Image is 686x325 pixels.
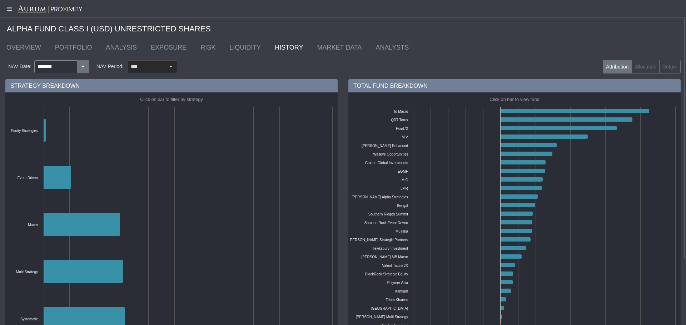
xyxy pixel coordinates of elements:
[373,247,408,250] text: Tewksbury Investment
[387,281,408,285] text: Polymer Asia
[96,60,124,73] div: NAV Period:
[398,169,408,173] text: EGMF
[20,317,38,321] text: Systematic
[269,40,312,55] a: HISTORY
[365,272,408,276] text: BlackRock Strategic Equity
[11,129,38,133] text: Equity Strategies
[5,60,34,73] div: NAV Date:
[361,255,408,259] text: [PERSON_NAME] MB Macro
[224,40,269,55] a: LIQUIDITY
[394,110,408,113] text: Io Macro
[402,178,408,182] text: M C
[396,127,408,131] text: Point72
[371,306,408,310] text: [GEOGRAPHIC_DATA]
[312,40,371,55] a: MARKET DATA
[489,97,539,102] text: Click on bar to view fund
[603,60,632,73] label: Attribution
[195,40,224,55] a: RISK
[365,161,408,165] text: Caxton Global Investments
[349,238,408,242] text: [PERSON_NAME] Strategic Partners
[391,118,408,122] text: QRT Torus
[50,40,101,55] a: PORTFOLIO
[5,79,338,92] div: STRATEGY BREAKDOWN
[364,221,408,225] text: Samson Rock Event Driven
[165,61,177,73] div: Select
[18,5,82,14] img: Aurum-Proximity%20white.svg
[1,40,50,55] a: OVERVIEW
[140,97,203,102] text: Click on bar to filter by strategy
[395,289,408,293] text: Xantium
[382,264,408,268] text: Valent Tatum 2X
[371,40,418,55] a: ANALYSTS
[100,40,145,55] a: ANALYSIS
[16,270,38,274] text: Multi Strategy
[401,187,408,191] text: LMR
[356,315,408,319] text: [PERSON_NAME] Multi Strategy
[352,195,408,199] text: [PERSON_NAME] Alpha Strategies
[18,176,38,180] text: Event Driven
[145,40,195,55] a: EXPOSURE
[362,144,408,148] text: [PERSON_NAME] Enhanced
[28,223,38,227] text: Macro
[386,298,408,302] text: Trium Khartes
[402,135,408,139] text: M V
[7,18,681,40] div: ALPHA FUND CLASS I (USD) UNRESTRICTED SHARES
[373,152,408,156] text: Walleye Opportunities
[397,204,408,208] text: Bengal
[631,60,660,73] label: Allocation
[368,212,408,216] text: Southern Ridges Summit
[659,60,681,73] label: Return
[396,229,408,233] text: MuTaka
[348,79,681,92] div: TOTAL FUND BREAKDOWN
